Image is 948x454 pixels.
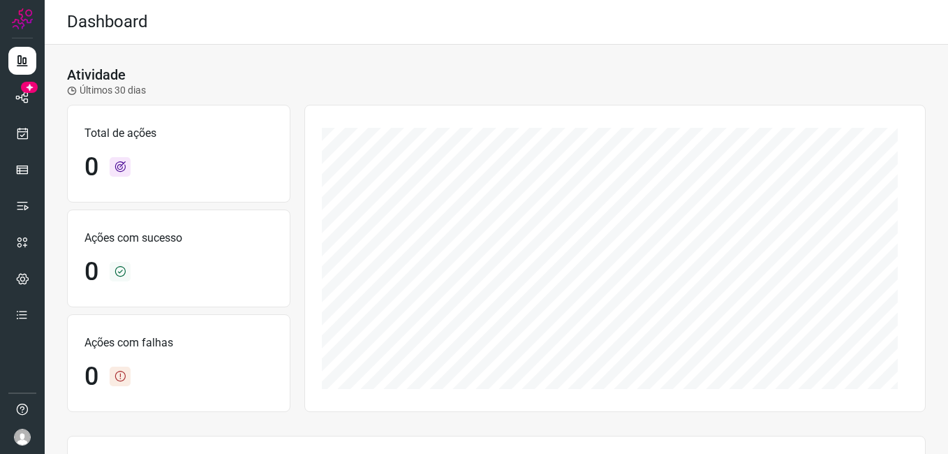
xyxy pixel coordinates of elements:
[14,429,31,446] img: avatar-user-boy.jpg
[67,12,148,32] h2: Dashboard
[84,152,98,182] h1: 0
[84,257,98,287] h1: 0
[84,125,273,142] p: Total de ações
[67,66,126,83] h3: Atividade
[12,8,33,29] img: Logo
[84,362,98,392] h1: 0
[84,230,273,247] p: Ações com sucesso
[67,83,146,98] p: Últimos 30 dias
[84,335,273,351] p: Ações com falhas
